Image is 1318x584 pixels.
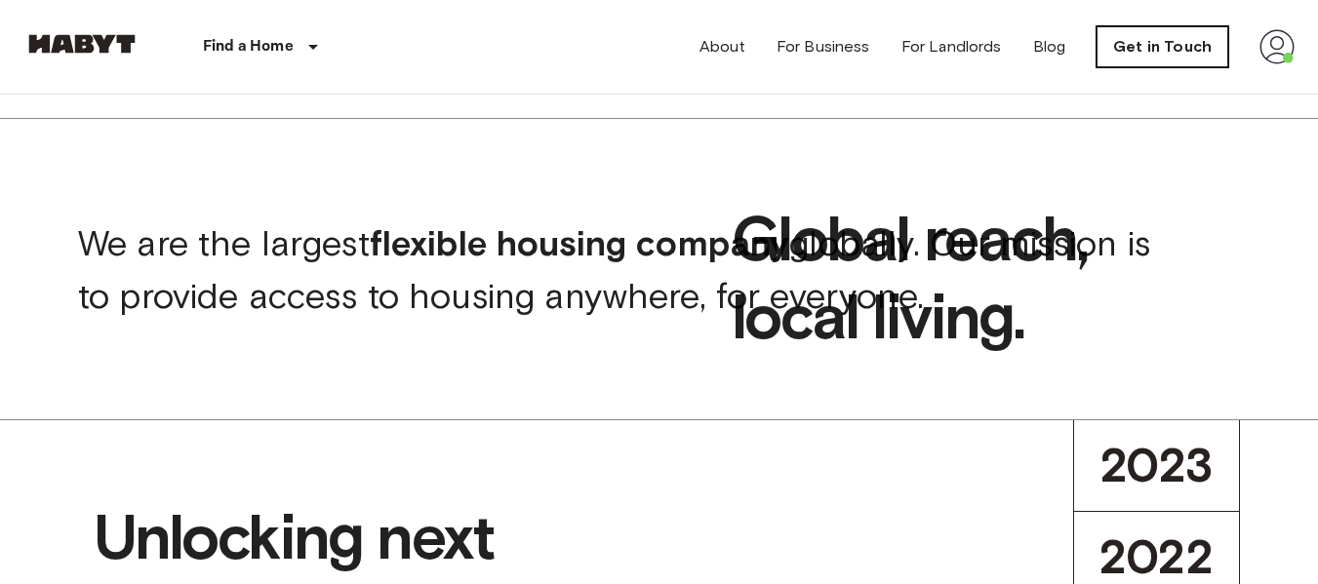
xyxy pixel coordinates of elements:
a: Blog [1033,35,1066,58]
img: Habyt [23,34,140,54]
a: Get in Touch [1097,26,1228,67]
img: avatar [1259,29,1295,64]
a: For Landlords [901,35,1002,58]
span: Global reach, local living. [495,95,1318,356]
a: For Business [777,35,870,58]
a: About [699,35,745,58]
p: Find a Home [203,35,294,58]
